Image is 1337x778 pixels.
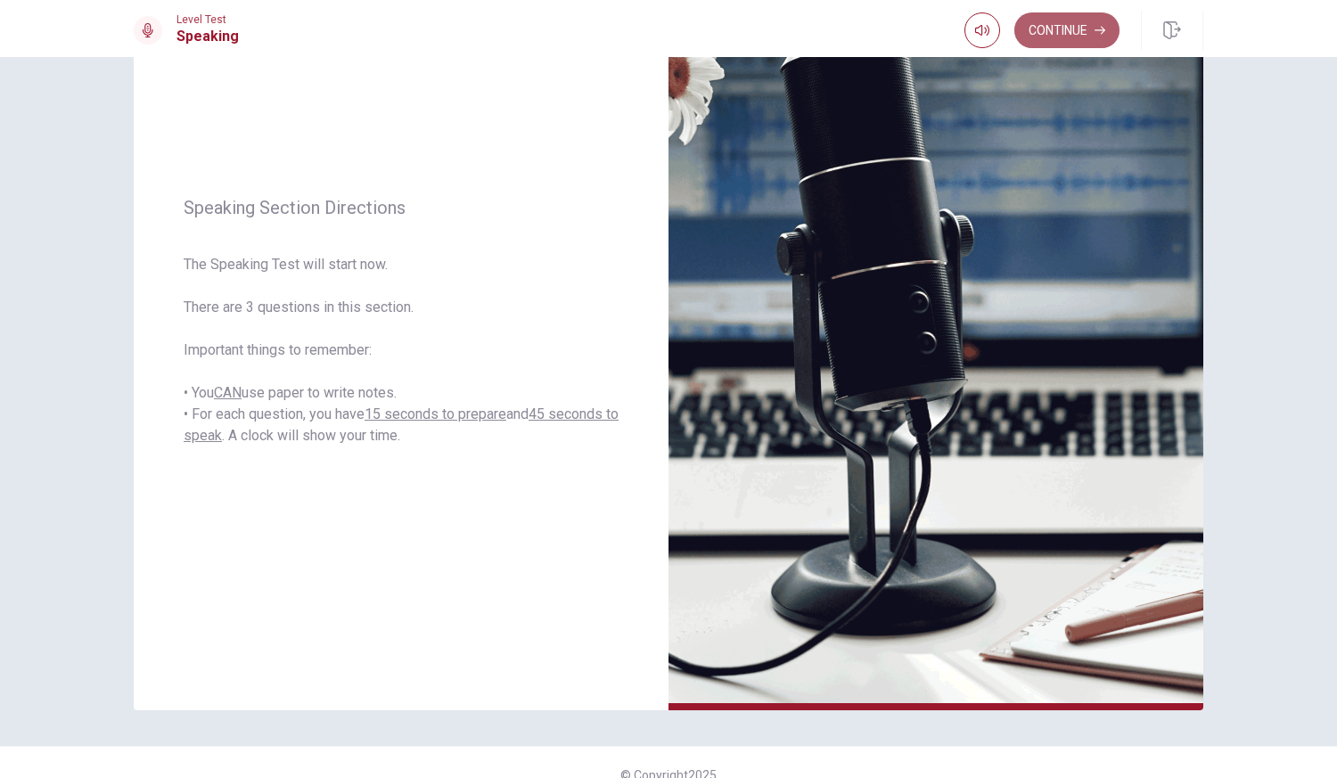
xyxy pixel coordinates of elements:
[1014,12,1120,48] button: Continue
[184,254,619,446] span: The Speaking Test will start now. There are 3 questions in this section. Important things to reme...
[184,197,619,218] span: Speaking Section Directions
[176,26,239,47] h1: Speaking
[176,13,239,26] span: Level Test
[365,405,506,422] u: 15 seconds to prepare
[214,384,242,401] u: CAN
